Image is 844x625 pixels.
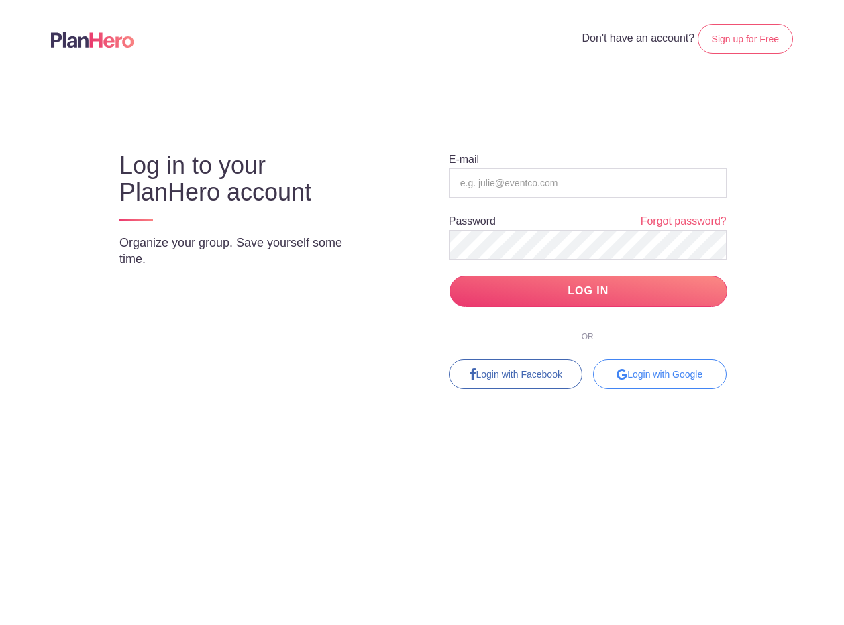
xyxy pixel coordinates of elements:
input: e.g. julie@eventco.com [449,168,727,198]
span: OR [571,332,604,341]
a: Login with Facebook [449,359,582,389]
label: E-mail [449,154,479,165]
h3: Log in to your PlanHero account [119,152,372,206]
img: Logo main planhero [51,32,134,48]
label: Password [449,216,496,227]
input: LOG IN [450,276,727,307]
div: Login with Google [593,359,727,389]
a: Sign up for Free [698,24,793,54]
span: Don't have an account? [582,32,695,44]
p: Organize your group. Save yourself some time. [119,235,372,267]
a: Forgot password? [641,214,727,229]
